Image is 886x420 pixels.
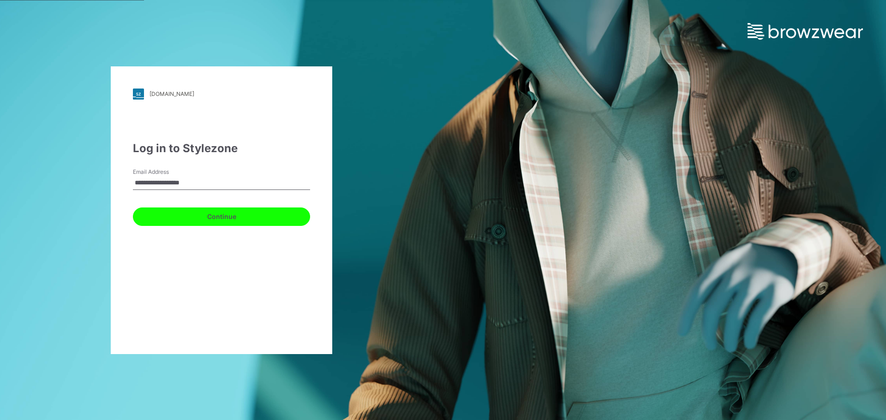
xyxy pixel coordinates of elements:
div: Log in to Stylezone [133,140,310,157]
label: Email Address [133,168,198,176]
img: browzwear-logo.e42bd6dac1945053ebaf764b6aa21510.svg [748,23,863,40]
button: Continue [133,207,310,226]
div: [DOMAIN_NAME] [150,90,194,97]
a: [DOMAIN_NAME] [133,89,310,100]
img: stylezone-logo.562084cfcfab977791bfbf7441f1a819.svg [133,89,144,100]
